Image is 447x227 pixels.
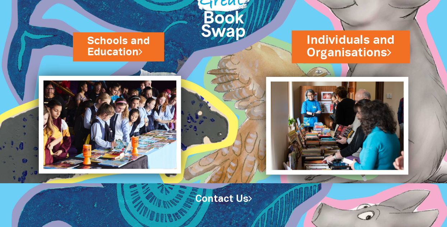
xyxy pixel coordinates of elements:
img: Individuals and Organisations [266,77,408,175]
a: Individuals andOrganisations [307,32,395,61]
a: Contact Us [195,195,252,204]
a: Schools andEducation [87,34,150,60]
img: Schools and Education [39,76,181,173]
